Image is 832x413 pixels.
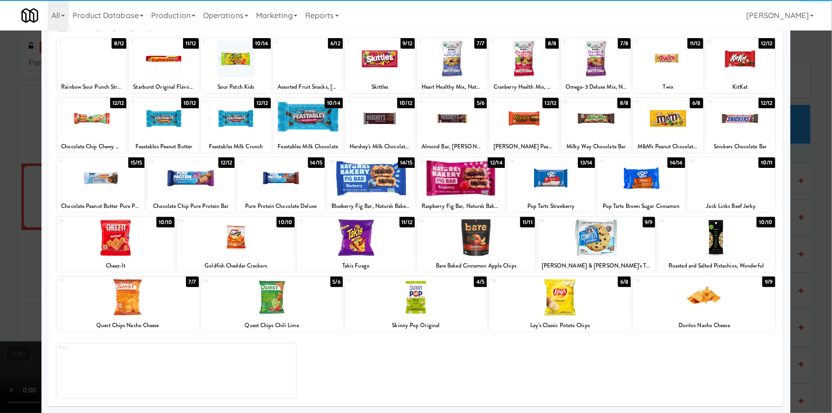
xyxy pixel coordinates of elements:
[419,217,476,225] div: 32
[59,343,176,351] div: Extra
[238,200,323,212] div: Pure Protein Chocolate Deluxe
[489,38,559,93] div: 78/8Cranberry Health Mix, Nature's Garden
[201,81,271,93] div: Sour Patch Kids
[419,200,503,212] div: Raspberry Fig Bar, Nature's Bakery
[59,277,128,285] div: 35
[148,200,233,212] div: Chocolate Chip Pure Protein Bar
[507,200,595,212] div: Pop Tarts Strawberry
[253,38,271,49] div: 10/14
[347,98,380,106] div: 15
[659,217,716,225] div: 34
[275,141,341,153] div: Feastables Milk Chocolate
[657,217,775,272] div: 3410/10Roasted and Salted Pistachios, Wonderful
[147,200,235,212] div: Chocolate Chip Pure Protein Bar
[147,157,235,212] div: 2212/12Chocolate Chip Pure Protein Bar
[275,81,341,93] div: Assorted Fruit Snacks, [PERSON_NAME]
[347,38,380,46] div: 5
[419,98,452,106] div: 16
[203,277,272,285] div: 36
[635,320,773,331] div: Doritos Nacho Cheese
[327,200,415,212] div: Blueberry Fig Bar, Nature's Bakery
[277,217,295,227] div: 10/10
[179,217,236,225] div: 30
[218,157,235,168] div: 12/12
[635,277,704,285] div: 39
[633,98,703,153] div: 196/8M&M's Peanut Chocolate Candy
[203,98,236,106] div: 13
[347,320,485,331] div: Skinny Pop Original
[688,157,775,212] div: 2810/11Jack Links Beef Jerky
[181,98,199,108] div: 10/12
[327,157,415,212] div: 2414/15Blueberry Fig Bar, Nature's Bakery
[345,320,487,331] div: Skinny Pop Original
[57,200,144,212] div: Chocolate Peanut Butter Pure Protein Bar
[635,38,668,46] div: 9
[635,81,701,93] div: Twix
[633,81,703,93] div: Twix
[643,217,655,227] div: 9/9
[419,157,461,165] div: 25
[537,217,655,272] div: 339/9[PERSON_NAME] & [PERSON_NAME]'s The Complete Cookie Chocolate Chip
[131,98,164,106] div: 12
[57,260,175,272] div: Cheez-It
[491,141,557,153] div: [PERSON_NAME] Peanut Butter Cups
[308,157,325,168] div: 14/15
[59,157,101,165] div: 21
[509,200,594,212] div: Pop Tarts Strawberry
[201,277,343,331] div: 365/6Quest Chips Chili Lime
[708,38,740,46] div: 10
[149,157,191,165] div: 22
[58,320,197,331] div: Quest Chips Nacho Cheese
[328,38,342,49] div: 6/12
[57,141,126,153] div: Chocolate Chip Chewy Granola Bar, Quaker
[129,141,198,153] div: Feastables Peanut Butter
[275,98,308,106] div: 14
[203,81,269,93] div: Sour Patch Kids
[345,38,415,93] div: 59/12Skittles
[56,23,76,32] span: Applied
[489,141,559,153] div: [PERSON_NAME] Peanut Butter Cups
[203,38,236,46] div: 3
[474,277,487,287] div: 4/5
[633,277,775,331] div: 399/9Doritos Nacho Cheese
[597,157,685,212] div: 2714/14Pop Tarts Brown Sugar Cinnamon
[537,260,655,272] div: [PERSON_NAME] & [PERSON_NAME]'s The Complete Cookie Chocolate Chip
[59,217,115,225] div: 29
[201,141,271,153] div: Feastables Milk Crunch
[397,98,415,108] div: 10/12
[543,98,559,108] div: 12/12
[668,157,685,168] div: 14/14
[21,7,38,24] img: Micromart
[617,98,631,108] div: 8/8
[131,38,164,46] div: 2
[561,98,631,153] div: 188/8Milky Way Chocolate Bar
[635,141,701,153] div: M&M's Peanut Chocolate Candy
[417,200,505,212] div: Raspberry Fig Bar, Nature's Bakery
[491,277,560,285] div: 38
[657,260,775,272] div: Roasted and Salted Pistachios, Wonderful
[509,157,551,165] div: 26
[689,157,731,165] div: 28
[273,38,343,93] div: 46/12Assorted Fruit Snacks, [PERSON_NAME]
[474,98,487,108] div: 5/6
[347,141,413,153] div: Hershey's Milk Chocolate Bar
[237,200,325,212] div: Pure Protein Chocolate Deluxe
[597,200,685,212] div: Pop Tarts Brown Sugar Cinnamon
[520,217,535,227] div: 11/11
[491,81,557,93] div: Cranberry Health Mix, Nature's Garden
[706,98,775,153] div: 2012/12Snickers Chocolate Bar
[545,38,559,49] div: 8/8
[130,81,197,93] div: Starburst Original Flavor Fruit Chews
[417,217,535,272] div: 3211/11Bare Baked Cinnamon Apple Chips
[708,98,740,106] div: 20
[417,260,535,272] div: Bare Baked Cinnamon Apple Chips
[706,141,775,153] div: Snickers Chocolate Bar
[489,98,559,153] div: 1712/12[PERSON_NAME] Peanut Butter Cups
[563,81,629,93] div: Omega-3 Deluxe Mix, Nature's Garden
[325,98,343,108] div: 10/14
[329,200,413,212] div: Blueberry Fig Bar, Nature's Bakery
[57,98,126,153] div: 1112/12Chocolate Chip Chewy Granola Bar, Quaker
[618,38,631,49] div: 7/8
[57,81,126,93] div: Rainbow Sour Punch Straws
[633,320,775,331] div: Doritos Nacho Cheese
